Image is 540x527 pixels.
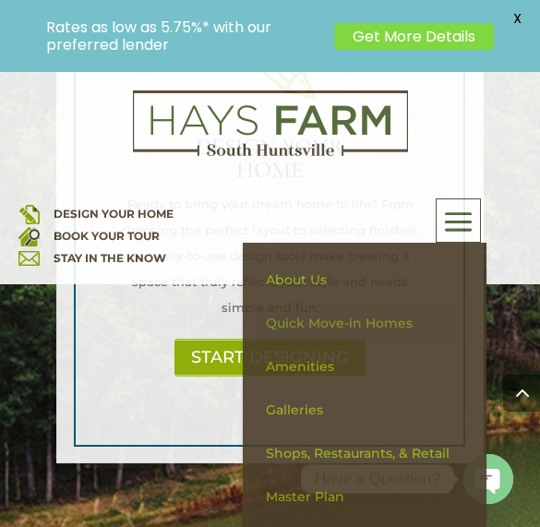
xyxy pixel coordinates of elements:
[334,23,494,50] a: Get More Details
[255,389,474,432] a: Galleries
[255,258,474,302] a: About Us
[255,475,474,519] a: Master Plan
[18,225,40,246] img: book your home tour
[54,207,174,221] a: DESIGN YOUR HOME
[255,302,474,345] a: Quick Move-in Homes
[133,144,408,161] a: hays farm homes huntsville development
[255,345,474,389] a: Amenities
[54,251,166,265] a: STAY IN THE KNOW
[133,90,408,157] img: Logo
[503,5,531,32] span: X
[255,432,474,475] a: Shops, Restaurants, & Retail
[18,203,40,224] img: design your home
[46,18,325,54] p: Rates as low as 5.75%* with our preferred lender
[174,339,366,377] a: START DESIGNING
[54,229,160,243] a: BOOK YOUR TOUR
